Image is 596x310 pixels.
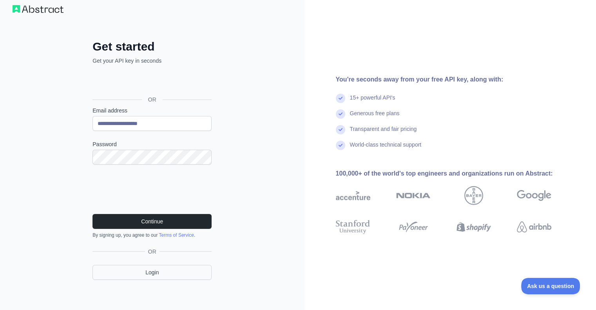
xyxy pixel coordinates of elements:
[92,174,212,205] iframe: reCAPTCHA
[336,125,345,134] img: check mark
[336,75,576,84] div: You're seconds away from your free API key, along with:
[336,186,370,205] img: accenture
[92,214,212,229] button: Continue
[13,5,63,13] img: Workflow
[350,109,400,125] div: Generous free plans
[336,169,576,178] div: 100,000+ of the world's top engineers and organizations run on Abstract:
[92,40,212,54] h2: Get started
[457,218,491,236] img: shopify
[396,186,431,205] img: nokia
[92,57,212,65] p: Get your API key in seconds
[336,94,345,103] img: check mark
[145,248,159,256] span: OR
[336,141,345,150] img: check mark
[92,265,212,280] a: Login
[521,278,580,294] iframe: Toggle Customer Support
[517,186,551,205] img: google
[336,218,370,236] img: stanford university
[89,73,214,91] iframe: Sign in with Google Button
[464,186,483,205] img: bayer
[92,232,212,238] div: By signing up, you agree to our .
[350,141,422,156] div: World-class technical support
[350,125,417,141] div: Transparent and fair pricing
[159,232,194,238] a: Terms of Service
[396,218,431,236] img: payoneer
[336,109,345,119] img: check mark
[92,107,212,114] label: Email address
[517,218,551,236] img: airbnb
[142,96,163,103] span: OR
[350,94,395,109] div: 15+ powerful API's
[92,140,212,148] label: Password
